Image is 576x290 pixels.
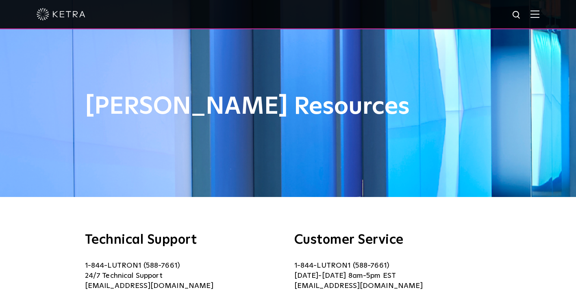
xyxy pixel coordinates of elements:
img: ketra-logo-2019-white [37,8,85,20]
h3: Technical Support [85,234,282,247]
h3: Customer Service [294,234,491,247]
h1: [PERSON_NAME] Resources [85,93,491,120]
a: [EMAIL_ADDRESS][DOMAIN_NAME] [85,282,213,290]
img: Hamburger%20Nav.svg [530,10,539,18]
img: search icon [512,10,522,20]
